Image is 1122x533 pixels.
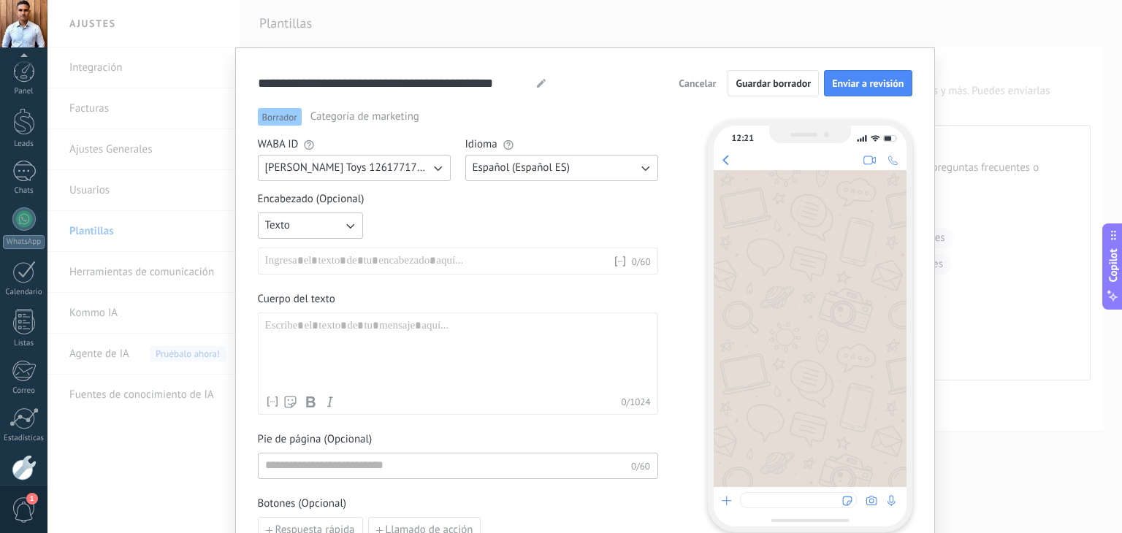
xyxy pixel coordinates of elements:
[465,137,497,152] span: Idioma
[1106,249,1121,283] span: Copilot
[473,161,570,175] span: Español (Español ES)
[621,396,650,407] span: 0 / 1024
[258,212,363,239] button: Texto
[258,192,658,207] span: Encabezado (Opcional)
[3,235,45,249] div: WhatsApp
[258,496,658,511] span: Botones (Opcional)
[3,288,45,297] div: Calendario
[265,161,430,175] span: [PERSON_NAME] Toys 126177177253226
[465,155,658,181] button: Español (Español ES)
[258,432,658,447] span: Pie de página (Opcional)
[3,434,45,443] div: Estadísticas
[679,78,716,88] span: Cancelar
[3,186,45,196] div: Chats
[3,139,45,149] div: Leads
[832,78,904,88] span: Enviar a revisión
[310,110,419,124] span: Categoría de marketing
[258,137,299,152] span: WABA ID
[3,386,45,396] div: Correo
[265,218,290,233] span: Texto
[3,339,45,348] div: Listas
[3,87,45,96] div: Panel
[258,155,451,181] button: [PERSON_NAME] Toys 126177177253226
[632,256,651,267] span: 0 / 60
[258,292,658,307] span: Cuerpo del texto
[728,70,819,96] button: Guardar borrador
[258,108,302,126] span: Borrador
[672,72,722,94] button: Cancelar
[631,460,650,472] span: 0/60
[26,493,38,505] span: 1
[732,133,754,144] div: 12:21
[736,78,811,88] span: Guardar borrador
[824,70,912,96] button: Enviar a revisión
